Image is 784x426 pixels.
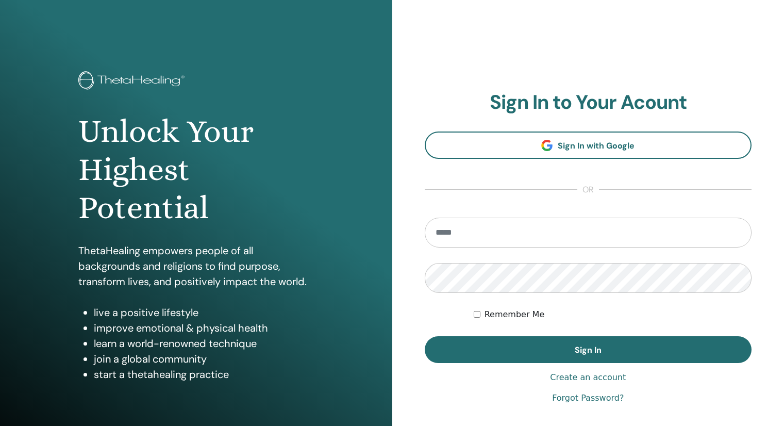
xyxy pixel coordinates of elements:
a: Create an account [550,371,626,384]
span: Sign In [575,345,602,355]
li: learn a world-renowned technique [94,336,314,351]
span: Sign In with Google [558,140,635,151]
li: join a global community [94,351,314,367]
a: Forgot Password? [552,392,624,404]
li: start a thetahealing practice [94,367,314,382]
h2: Sign In to Your Acount [425,91,752,114]
span: or [577,184,599,196]
a: Sign In with Google [425,132,752,159]
p: ThetaHealing empowers people of all backgrounds and religions to find purpose, transform lives, a... [78,243,314,289]
h1: Unlock Your Highest Potential [78,112,314,227]
li: live a positive lifestyle [94,305,314,320]
label: Remember Me [485,308,545,321]
div: Keep me authenticated indefinitely or until I manually logout [474,308,752,321]
button: Sign In [425,336,752,363]
li: improve emotional & physical health [94,320,314,336]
